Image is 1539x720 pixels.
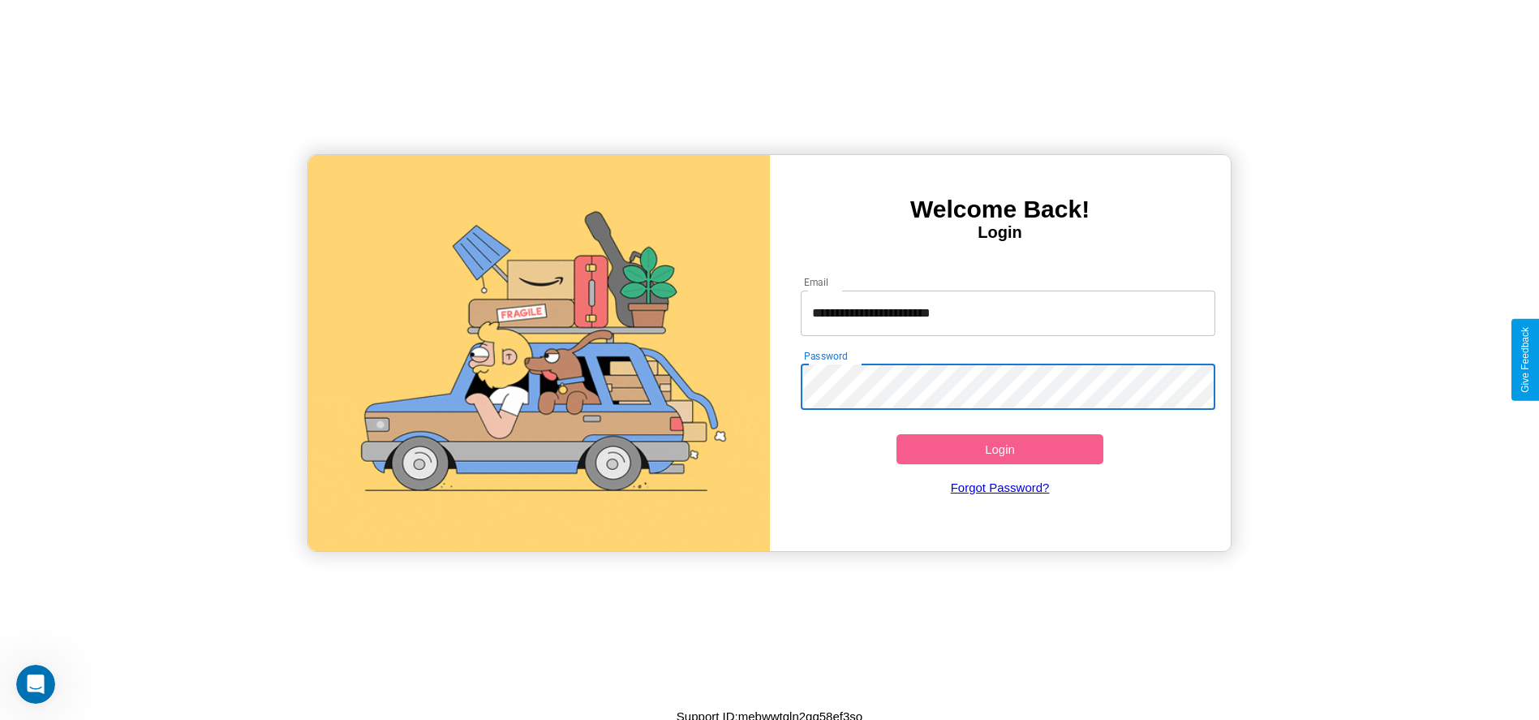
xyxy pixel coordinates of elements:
[896,434,1104,464] button: Login
[804,349,847,363] label: Password
[16,665,55,704] iframe: Intercom live chat
[770,223,1231,242] h4: Login
[1520,327,1531,393] div: Give Feedback
[770,196,1231,223] h3: Welcome Back!
[804,275,829,289] label: Email
[308,155,769,551] img: gif
[793,464,1207,511] a: Forgot Password?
